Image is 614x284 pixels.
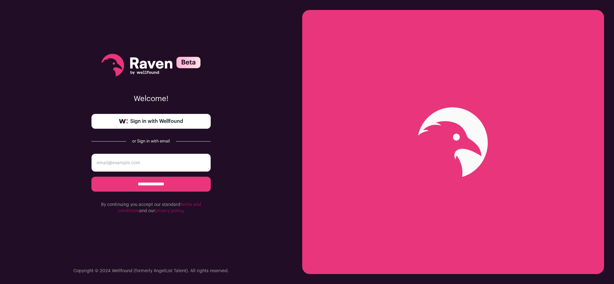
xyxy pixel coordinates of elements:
span: Sign in with Wellfound [130,118,183,125]
p: Copyright © 2024 Wellfound (formerly AngelList Talent). All rights reserved. [73,268,229,274]
img: wellfound-symbol-flush-black-fb3c872781a75f747ccb3a119075da62bfe97bd399995f84a933054e44a575c4.png [119,119,128,123]
p: By continuing you accept our standard and our . [91,202,211,214]
input: email@example.com [91,154,211,172]
a: Sign in with Wellfound [91,114,211,129]
div: or Sign in with email [131,139,171,144]
a: privacy policy [155,209,183,213]
p: Welcome! [91,94,211,104]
